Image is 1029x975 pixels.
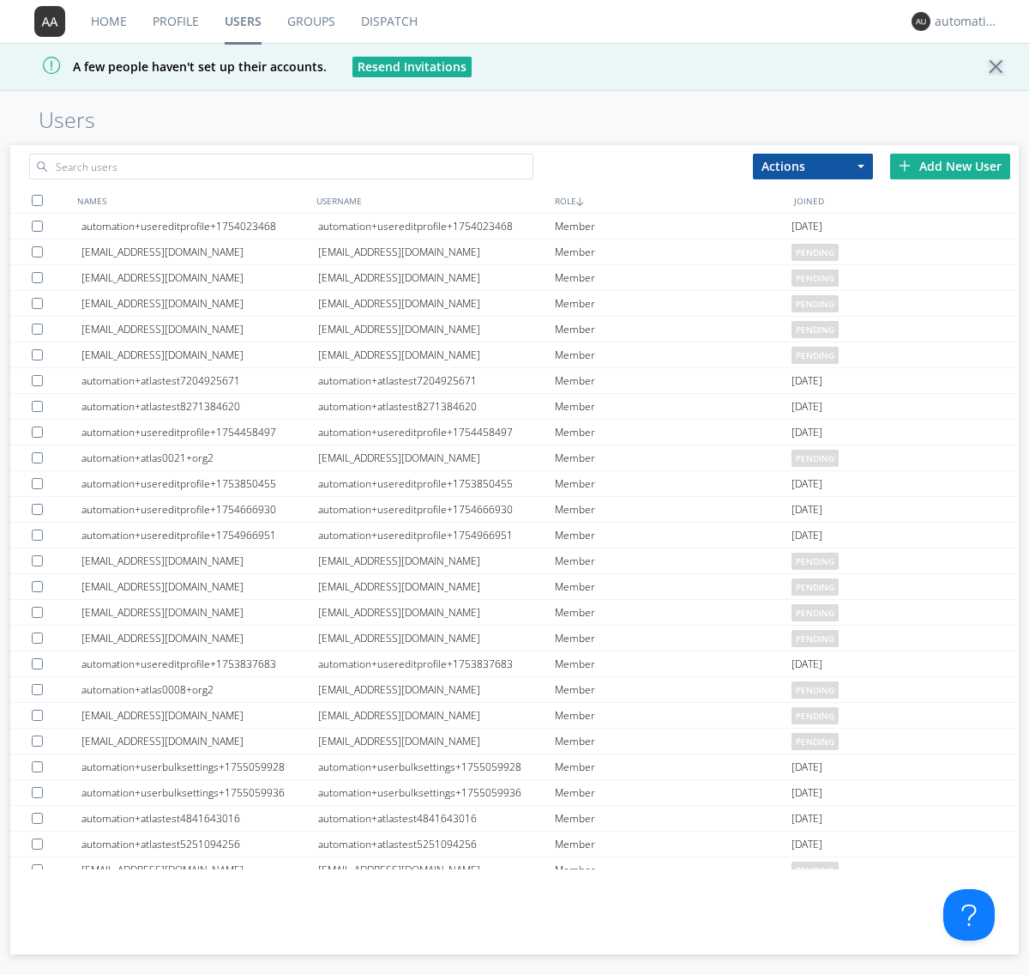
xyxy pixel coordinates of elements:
[555,420,791,445] div: Member
[318,445,555,470] div: [EMAIL_ADDRESS][DOMAIN_NAME]
[10,368,1019,394] a: automation+atlastest7204925671automation+atlastest7204925671Member[DATE]
[10,394,1019,420] a: automation+atlastest8271384620automation+atlastest8271384620Member[DATE]
[555,317,791,342] div: Member
[81,600,318,625] div: [EMAIL_ADDRESS][DOMAIN_NAME]
[555,239,791,264] div: Member
[318,857,555,882] div: [EMAIL_ADDRESS][DOMAIN_NAME]
[318,317,555,342] div: [EMAIL_ADDRESS][DOMAIN_NAME]
[791,553,839,570] span: pending
[10,317,1019,342] a: [EMAIL_ADDRESS][DOMAIN_NAME][EMAIL_ADDRESS][DOMAIN_NAME]Memberpending
[81,317,318,342] div: [EMAIL_ADDRESS][DOMAIN_NAME]
[555,857,791,882] div: Member
[890,154,1010,179] div: Add New User
[10,703,1019,729] a: [EMAIL_ADDRESS][DOMAIN_NAME][EMAIL_ADDRESS][DOMAIN_NAME]Memberpending
[555,806,791,831] div: Member
[791,368,822,394] span: [DATE]
[10,677,1019,703] a: automation+atlas0008+org2[EMAIL_ADDRESS][DOMAIN_NAME]Memberpending
[791,471,822,497] span: [DATE]
[81,857,318,882] div: [EMAIL_ADDRESS][DOMAIN_NAME]
[10,600,1019,626] a: [EMAIL_ADDRESS][DOMAIN_NAME][EMAIL_ADDRESS][DOMAIN_NAME]Memberpending
[555,548,791,573] div: Member
[555,342,791,367] div: Member
[81,239,318,264] div: [EMAIL_ADDRESS][DOMAIN_NAME]
[791,707,839,724] span: pending
[10,651,1019,677] a: automation+usereditprofile+1753837683automation+usereditprofile+1753837683Member[DATE]
[81,471,318,496] div: automation+usereditprofile+1753850455
[899,160,911,172] img: plus.svg
[81,806,318,831] div: automation+atlastest4841643016
[318,239,555,264] div: [EMAIL_ADDRESS][DOMAIN_NAME]
[555,703,791,728] div: Member
[318,471,555,496] div: automation+usereditprofile+1753850455
[10,265,1019,291] a: [EMAIL_ADDRESS][DOMAIN_NAME][EMAIL_ADDRESS][DOMAIN_NAME]Memberpending
[81,523,318,548] div: automation+usereditprofile+1754966951
[10,523,1019,548] a: automation+usereditprofile+1754966951automation+usereditprofile+1754966951Member[DATE]
[791,832,822,857] span: [DATE]
[555,832,791,857] div: Member
[551,188,790,213] div: ROLE
[318,497,555,522] div: automation+usereditprofile+1754666930
[318,214,555,239] div: automation+usereditprofile+1754023468
[791,523,822,548] span: [DATE]
[10,754,1019,780] a: automation+userbulksettings+1755059928automation+userbulksettings+1755059928Member[DATE]
[318,394,555,419] div: automation+atlastest8271384620
[943,889,995,941] iframe: Toggle Customer Support
[555,523,791,548] div: Member
[555,471,791,496] div: Member
[81,703,318,728] div: [EMAIL_ADDRESS][DOMAIN_NAME]
[791,450,839,467] span: pending
[318,651,555,676] div: automation+usereditprofile+1753837683
[10,806,1019,832] a: automation+atlastest4841643016automation+atlastest4841643016Member[DATE]
[555,394,791,419] div: Member
[791,295,839,312] span: pending
[10,574,1019,600] a: [EMAIL_ADDRESS][DOMAIN_NAME][EMAIL_ADDRESS][DOMAIN_NAME]Memberpending
[10,445,1019,471] a: automation+atlas0021+org2[EMAIL_ADDRESS][DOMAIN_NAME]Memberpending
[10,420,1019,445] a: automation+usereditprofile+1754458497automation+usereditprofile+1754458497Member[DATE]
[81,420,318,445] div: automation+usereditprofile+1754458497
[10,471,1019,497] a: automation+usereditprofile+1753850455automation+usereditprofile+1753850455Member[DATE]
[791,733,839,750] span: pending
[318,342,555,367] div: [EMAIL_ADDRESS][DOMAIN_NAME]
[791,862,839,879] span: pending
[791,681,839,699] span: pending
[81,832,318,857] div: automation+atlastest5251094256
[791,420,822,445] span: [DATE]
[791,497,822,523] span: [DATE]
[312,188,551,213] div: USERNAME
[81,497,318,522] div: automation+usereditprofile+1754666930
[81,574,318,599] div: [EMAIL_ADDRESS][DOMAIN_NAME]
[318,420,555,445] div: automation+usereditprofile+1754458497
[555,651,791,676] div: Member
[81,368,318,393] div: automation+atlastest7204925671
[10,342,1019,368] a: [EMAIL_ADDRESS][DOMAIN_NAME][EMAIL_ADDRESS][DOMAIN_NAME]Memberpending
[791,604,839,621] span: pending
[791,780,822,806] span: [DATE]
[791,321,839,338] span: pending
[790,188,1029,213] div: JOINED
[318,626,555,651] div: [EMAIL_ADDRESS][DOMAIN_NAME]
[791,214,822,239] span: [DATE]
[791,269,839,287] span: pending
[791,651,822,677] span: [DATE]
[10,729,1019,754] a: [EMAIL_ADDRESS][DOMAIN_NAME][EMAIL_ADDRESS][DOMAIN_NAME]Memberpending
[318,291,555,316] div: [EMAIL_ADDRESS][DOMAIN_NAME]
[10,548,1019,574] a: [EMAIL_ADDRESS][DOMAIN_NAME][EMAIL_ADDRESS][DOMAIN_NAME]Memberpending
[318,832,555,857] div: automation+atlastest5251094256
[318,600,555,625] div: [EMAIL_ADDRESS][DOMAIN_NAME]
[791,347,839,364] span: pending
[34,6,65,37] img: 373638.png
[555,729,791,754] div: Member
[555,600,791,625] div: Member
[791,578,839,596] span: pending
[791,394,822,420] span: [DATE]
[81,729,318,754] div: [EMAIL_ADDRESS][DOMAIN_NAME]
[555,780,791,805] div: Member
[81,754,318,779] div: automation+userbulksettings+1755059928
[318,806,555,831] div: automation+atlastest4841643016
[81,291,318,316] div: [EMAIL_ADDRESS][DOMAIN_NAME]
[318,574,555,599] div: [EMAIL_ADDRESS][DOMAIN_NAME]
[10,780,1019,806] a: automation+userbulksettings+1755059936automation+userbulksettings+1755059936Member[DATE]
[791,244,839,261] span: pending
[318,368,555,393] div: automation+atlastest7204925671
[10,832,1019,857] a: automation+atlastest5251094256automation+atlastest5251094256Member[DATE]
